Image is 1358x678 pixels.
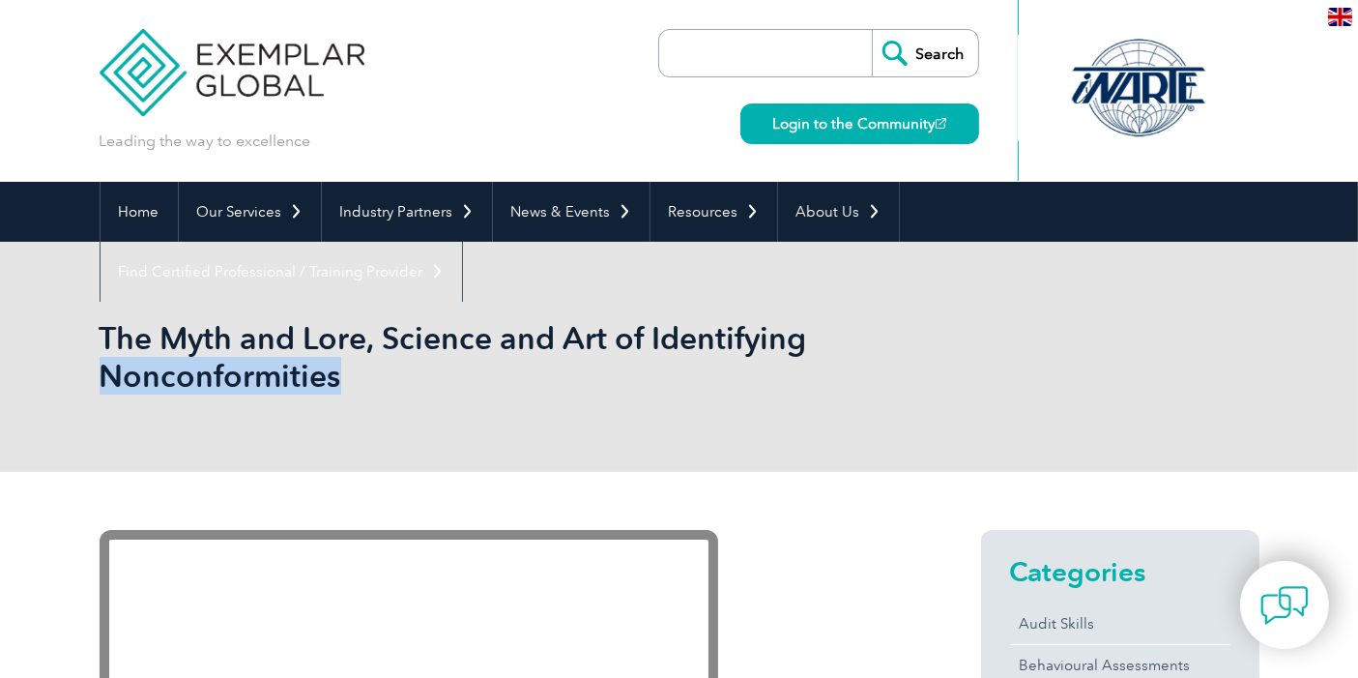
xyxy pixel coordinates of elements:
img: contact-chat.png [1260,581,1309,630]
h1: The Myth and Lore, Science and Art of Identifying Nonconformities [100,319,842,395]
input: Search [872,30,978,76]
a: About Us [778,182,899,242]
h2: Categories [1010,556,1230,587]
a: News & Events [493,182,650,242]
a: Resources [650,182,777,242]
p: Leading the way to excellence [100,131,311,152]
a: Audit Skills [1010,604,1230,644]
img: open_square.png [936,118,946,129]
img: en [1328,8,1352,26]
a: Our Services [179,182,321,242]
a: Home [101,182,178,242]
a: Industry Partners [322,182,492,242]
a: Login to the Community [740,103,979,144]
a: Find Certified Professional / Training Provider [101,242,462,302]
